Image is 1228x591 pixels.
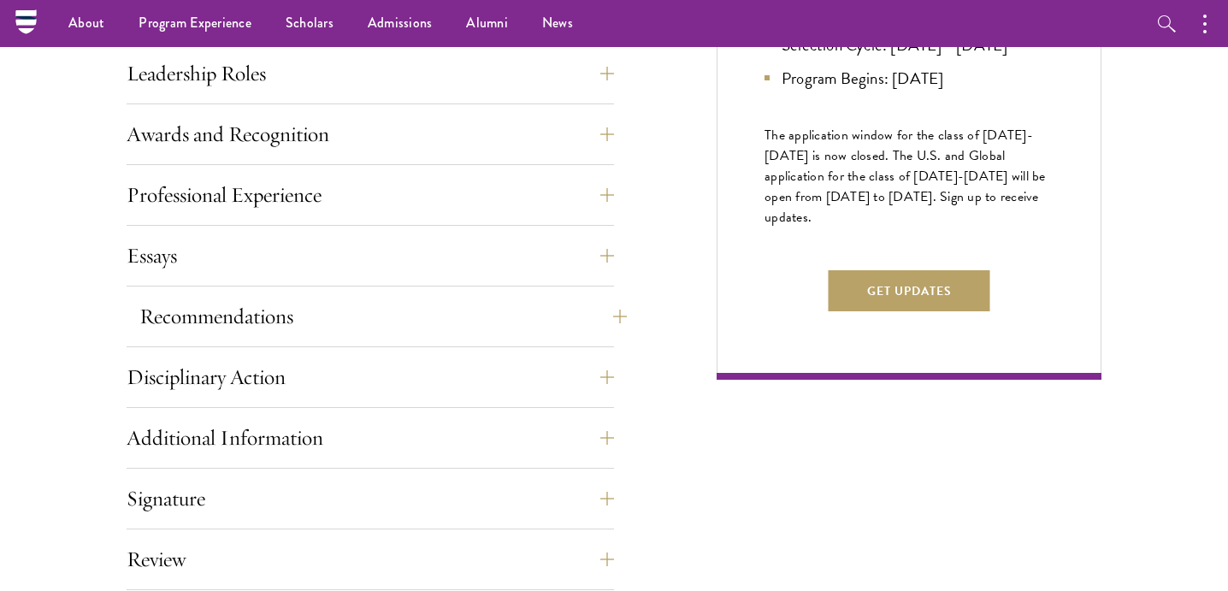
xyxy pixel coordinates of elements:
[829,270,990,311] button: Get Updates
[127,114,614,155] button: Awards and Recognition
[139,296,627,337] button: Recommendations
[127,539,614,580] button: Review
[127,235,614,276] button: Essays
[127,417,614,458] button: Additional Information
[127,174,614,216] button: Professional Experience
[127,478,614,519] button: Signature
[765,125,1046,228] span: The application window for the class of [DATE]-[DATE] is now closed. The U.S. and Global applicat...
[127,53,614,94] button: Leadership Roles
[765,66,1054,91] li: Program Begins: [DATE]
[127,357,614,398] button: Disciplinary Action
